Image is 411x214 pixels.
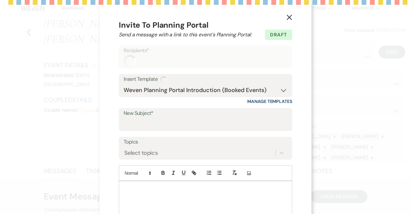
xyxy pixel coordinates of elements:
div: Insert Template [124,75,287,84]
a: Manage Templates [247,98,292,104]
img: loading spinner [160,76,167,83]
label: New Subject* [124,109,287,118]
h2: Send a message with a link to this event's Planning Portal: [119,31,292,39]
img: loading spinner [124,55,136,68]
h4: Invite To Planning Portal [119,19,292,31]
div: Select topics [124,149,158,157]
p: Recipients* [124,46,287,55]
span: Draft [265,30,292,40]
label: Topics [124,137,287,147]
